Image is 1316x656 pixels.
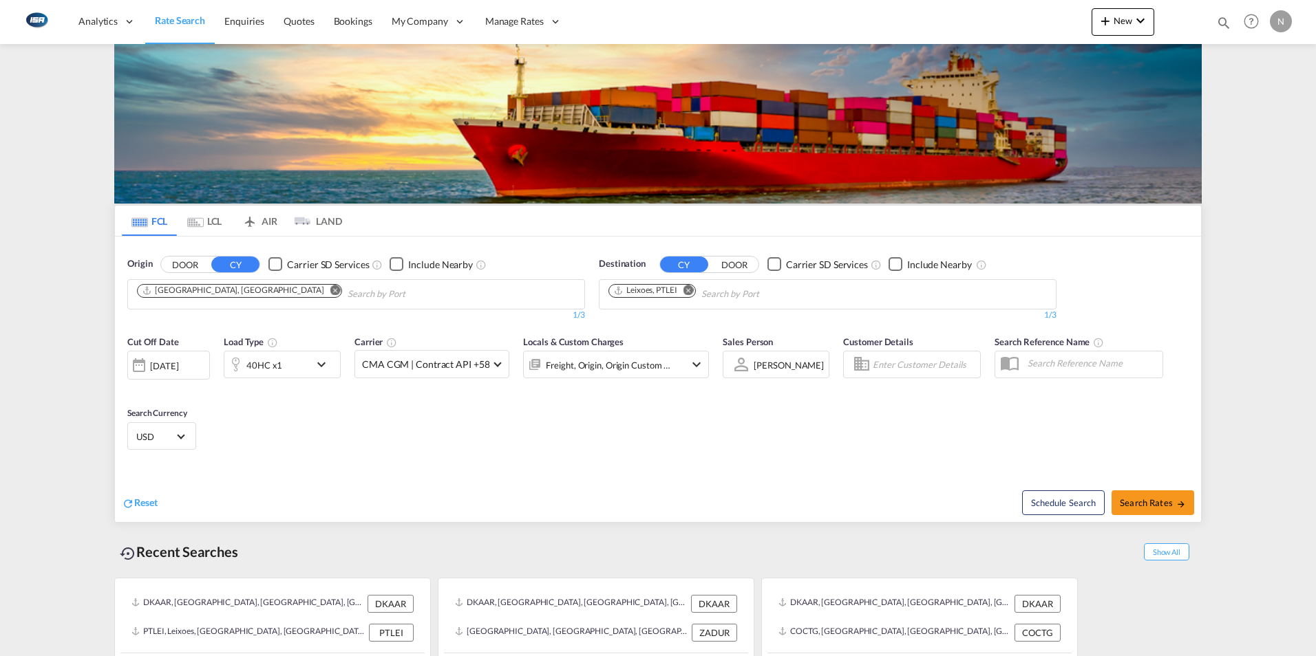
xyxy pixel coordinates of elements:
div: Freight Origin Origin Custom Factory Stuffing [546,356,671,375]
div: Freight Origin Origin Custom Factory Stuffingicon-chevron-down [523,351,709,378]
div: DKAAR, Aarhus, Denmark, Northern Europe, Europe [131,595,364,613]
md-icon: Unchecked: Search for CY (Container Yard) services for all selected carriers.Checked : Search for... [372,259,383,270]
input: Search Reference Name [1021,353,1163,373]
div: [DATE] [150,360,178,372]
md-icon: Unchecked: Ignores neighbouring ports when fetching rates.Checked : Includes neighbouring ports w... [476,259,487,270]
span: Enquiries [224,15,264,27]
md-icon: icon-airplane [242,213,258,223]
md-icon: icon-refresh [122,497,134,510]
button: Remove [675,285,695,298]
div: N [1270,10,1292,32]
span: Sales Person [723,336,773,347]
button: Remove [321,285,341,298]
div: 1/3 [599,309,1057,321]
md-checkbox: Checkbox No Ink [889,257,972,272]
div: Recent Searches [114,536,244,567]
button: DOOR [161,256,209,272]
div: Aarhus, DKAAR [142,285,323,296]
button: DOOR [710,256,758,272]
div: ZADUR, Durban, South Africa, Southern Africa, Africa [455,624,688,642]
span: New [1097,15,1149,26]
div: Include Nearby [408,258,473,272]
md-icon: icon-arrow-right [1176,499,1186,509]
div: 40HC x1icon-chevron-down [224,351,341,378]
md-select: Sales Person: Nicolai Seidler [752,355,825,375]
div: Leixoes, PTLEI [613,285,677,296]
input: Chips input. [701,283,832,305]
md-tab-item: LAND [287,206,342,236]
md-tab-item: LCL [177,206,232,236]
span: Search Reference Name [995,336,1104,347]
div: PTLEI [369,624,414,642]
div: DKAAR, Aarhus, Denmark, Northern Europe, Europe [455,595,688,613]
md-icon: icon-information-outline [267,337,278,348]
div: [PERSON_NAME] [754,360,824,371]
span: Analytics [78,14,118,28]
md-icon: icon-chevron-down [1132,12,1149,29]
span: Reset [134,496,158,508]
md-icon: icon-backup-restore [120,545,136,562]
span: Cut Off Date [127,336,179,347]
span: Origin [127,257,152,271]
div: icon-magnify [1216,15,1231,36]
div: ZADUR [692,624,737,642]
span: Show All [1144,543,1189,560]
md-tab-item: AIR [232,206,287,236]
div: COCTG, Cartagena, Colombia, South America, Americas [778,624,1011,642]
span: My Company [392,14,448,28]
span: Destination [599,257,646,271]
div: Help [1240,10,1270,34]
div: DKAAR [368,595,414,613]
span: Manage Rates [485,14,544,28]
md-icon: icon-magnify [1216,15,1231,30]
div: Press delete to remove this chip. [613,285,680,296]
md-icon: Unchecked: Ignores neighbouring ports when fetching rates.Checked : Includes neighbouring ports w... [976,259,987,270]
md-chips-wrap: Chips container. Use arrow keys to select chips. [135,280,484,305]
span: Quotes [284,15,314,27]
md-tab-item: FCL [122,206,177,236]
span: Rate Search [155,14,205,26]
div: DKAAR [1015,595,1061,613]
button: Search Ratesicon-arrow-right [1112,490,1194,515]
span: Search Currency [127,408,187,418]
button: Note: By default Schedule search will only considerorigin ports, destination ports and cut off da... [1022,490,1105,515]
img: 1aa151c0c08011ec8d6f413816f9a227.png [21,6,52,37]
div: Carrier SD Services [287,258,369,272]
button: CY [660,256,708,272]
input: Enter Customer Details [873,354,976,375]
md-icon: icon-chevron-down [313,356,337,373]
md-chips-wrap: Chips container. Use arrow keys to select chips. [606,280,838,305]
span: CMA CGM | Contract API +58 [362,358,489,371]
div: DKAAR, Aarhus, Denmark, Northern Europe, Europe [778,595,1011,613]
md-icon: icon-plus 400-fg [1097,12,1114,29]
md-checkbox: Checkbox No Ink [268,257,369,272]
div: 40HC x1 [246,356,282,375]
div: icon-refreshReset [122,496,158,511]
md-icon: Unchecked: Search for CY (Container Yard) services for all selected carriers.Checked : Search for... [871,259,882,270]
span: Locals & Custom Charges [523,336,624,347]
md-icon: Your search will be saved by the below given name [1093,337,1104,348]
md-icon: icon-chevron-down [688,356,705,373]
div: OriginDOOR CY Checkbox No InkUnchecked: Search for CY (Container Yard) services for all selected ... [115,237,1201,522]
md-pagination-wrapper: Use the left and right arrow keys to navigate between tabs [122,206,342,236]
input: Chips input. [348,283,478,305]
md-checkbox: Checkbox No Ink [767,257,868,272]
span: Search Rates [1120,497,1186,508]
img: LCL+%26+FCL+BACKGROUND.png [114,44,1202,204]
span: USD [136,430,175,443]
span: Load Type [224,336,278,347]
md-checkbox: Checkbox No Ink [390,257,473,272]
span: Bookings [334,15,372,27]
md-select: Select Currency: $ USDUnited States Dollar [135,426,189,446]
div: Press delete to remove this chip. [142,285,326,296]
div: COCTG [1015,624,1061,642]
md-datepicker: Select [127,378,138,397]
button: icon-plus 400-fgNewicon-chevron-down [1092,8,1154,36]
span: Help [1240,10,1263,33]
span: Carrier [354,336,397,347]
div: PTLEI, Leixoes, Portugal, Southern Europe, Europe [131,624,365,642]
div: [DATE] [127,351,210,380]
div: 1/3 [127,309,585,321]
span: Customer Details [843,336,913,347]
